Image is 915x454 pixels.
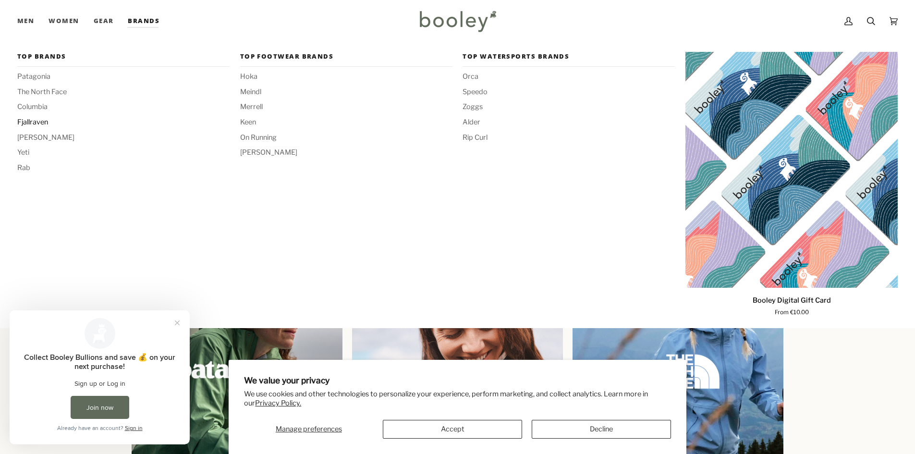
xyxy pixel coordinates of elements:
[94,16,114,26] span: Gear
[240,72,452,82] a: Hoka
[17,147,230,158] a: Yeti
[17,52,230,67] a: Top Brands
[463,133,675,143] a: Rip Curl
[17,163,230,173] a: Rab
[244,420,373,439] button: Manage preferences
[244,375,671,385] h2: We value your privacy
[240,117,452,128] a: Keen
[240,52,452,67] a: Top Footwear Brands
[17,72,230,82] a: Patagonia
[463,102,675,112] a: Zoggs
[463,52,675,61] span: Top Watersports Brands
[17,133,230,143] a: [PERSON_NAME]
[685,52,898,317] product-grid-item: Booley Digital Gift Card
[17,52,230,61] span: Top Brands
[532,420,671,439] button: Decline
[463,87,675,98] a: Speedo
[49,16,79,26] span: Women
[753,295,831,306] p: Booley Digital Gift Card
[463,52,675,67] a: Top Watersports Brands
[415,7,500,35] img: Booley
[17,87,230,98] a: The North Face
[685,52,898,288] a: Booley Digital Gift Card
[10,310,190,444] iframe: Loyalty program pop-up with offers and actions
[240,52,452,61] span: Top Footwear Brands
[463,117,675,128] a: Alder
[276,425,342,433] span: Manage preferences
[685,52,898,288] product-grid-item-variant: €10.00
[17,102,230,112] a: Columbia
[775,308,809,317] span: From €10.00
[17,117,230,128] a: Fjallraven
[383,420,522,439] button: Accept
[240,147,452,158] a: [PERSON_NAME]
[685,292,898,317] a: Booley Digital Gift Card
[240,87,452,98] a: Meindl
[255,399,301,407] a: Privacy Policy.
[240,102,452,112] a: Merrell
[244,390,671,408] p: We use cookies and other technologies to personalize your experience, perform marketing, and coll...
[17,16,34,26] span: Men
[463,72,675,82] a: Orca
[240,133,452,143] a: On Running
